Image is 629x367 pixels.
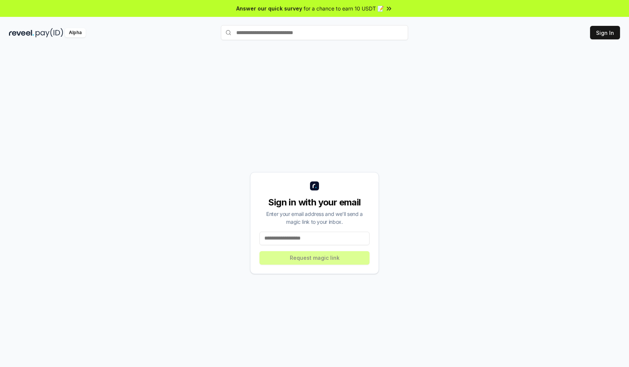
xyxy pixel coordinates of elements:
[304,4,384,12] span: for a chance to earn 10 USDT 📝
[259,196,370,208] div: Sign in with your email
[36,28,63,37] img: pay_id
[65,28,86,37] div: Alpha
[590,26,620,39] button: Sign In
[9,28,34,37] img: reveel_dark
[259,210,370,226] div: Enter your email address and we’ll send a magic link to your inbox.
[236,4,302,12] span: Answer our quick survey
[310,181,319,190] img: logo_small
